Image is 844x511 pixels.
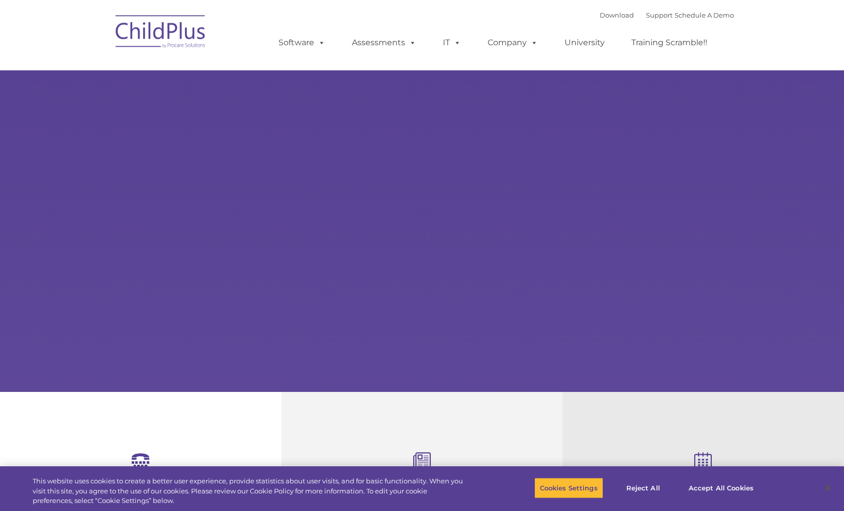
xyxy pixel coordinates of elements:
[675,11,734,19] a: Schedule A Demo
[268,33,335,53] a: Software
[612,477,675,498] button: Reject All
[621,33,717,53] a: Training Scramble!!
[342,33,426,53] a: Assessments
[478,33,548,53] a: Company
[817,477,839,499] button: Close
[33,476,464,506] div: This website uses cookies to create a better user experience, provide statistics about user visit...
[111,8,211,58] img: ChildPlus by Procare Solutions
[683,477,759,498] button: Accept All Cookies
[600,11,634,19] a: Download
[646,11,673,19] a: Support
[534,477,603,498] button: Cookies Settings
[600,11,734,19] font: |
[433,33,471,53] a: IT
[554,33,615,53] a: University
